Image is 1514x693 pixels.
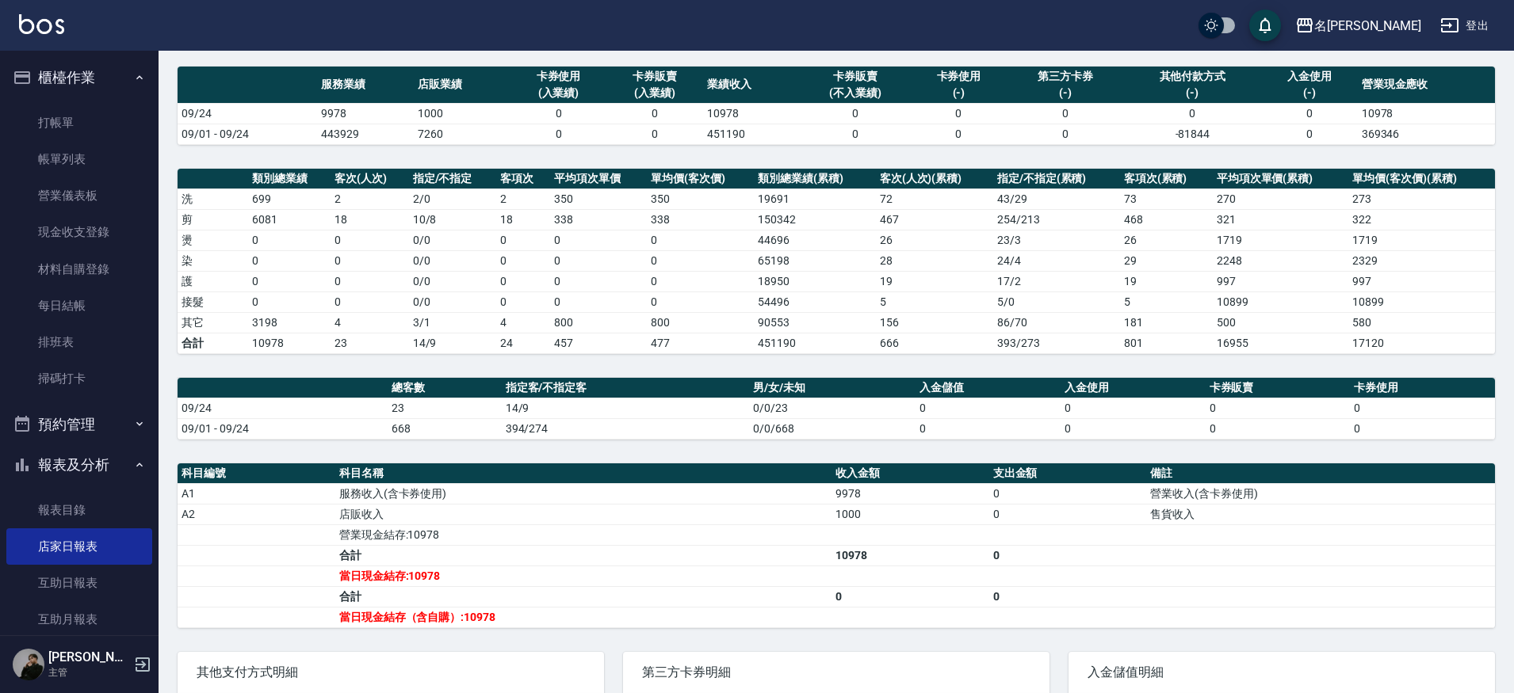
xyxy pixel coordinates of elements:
td: 0 [606,124,703,144]
a: 報表目錄 [6,492,152,528]
td: 0 [911,124,1007,144]
td: 7260 [414,124,510,144]
th: 總客數 [388,378,502,398]
td: 0 [1350,398,1495,418]
td: 997 [1348,271,1495,291]
td: 0 [989,483,1147,504]
td: 19691 [754,188,875,209]
a: 帳單列表 [6,141,152,177]
td: 其它 [178,312,248,333]
td: 0 [647,230,754,250]
td: 1719 [1213,230,1349,250]
td: 0 [911,103,1007,124]
td: 合計 [335,586,832,607]
td: 0 [331,230,409,250]
td: 5 [1120,291,1213,312]
table: a dense table [178,378,1495,440]
td: 當日現金結存:10978 [335,565,832,586]
td: 338 [647,209,754,230]
td: 0 [331,271,409,291]
td: 5 / 0 [993,291,1120,312]
td: 10978 [703,103,800,124]
td: 營業現金結存:10978 [335,524,832,545]
th: 業績收入 [703,67,800,104]
td: 997 [1213,271,1349,291]
a: 材料自購登錄 [6,251,152,287]
td: 0 [1124,103,1261,124]
td: 0 [832,586,989,607]
div: (入業績) [514,85,603,101]
th: 指定/不指定 [409,169,497,189]
td: 10 / 8 [409,209,497,230]
div: 卡券販賣 [610,68,699,85]
td: 0 [916,398,1061,418]
a: 營業儀表板 [6,177,152,214]
td: 338 [550,209,647,230]
td: 服務收入(含卡券使用) [335,483,832,504]
table: a dense table [178,169,1495,354]
a: 打帳單 [6,105,152,141]
td: 0/0/668 [749,418,916,439]
td: 181 [1120,312,1213,333]
td: 666 [876,333,993,353]
td: 18950 [754,271,875,291]
td: 0 [496,291,550,312]
td: 2 / 0 [409,188,497,209]
a: 掃碼打卡 [6,360,152,397]
td: 29 [1120,250,1213,271]
td: 0 [510,103,607,124]
button: 預約管理 [6,404,152,445]
th: 支出金額 [989,463,1147,484]
td: 10978 [832,545,989,565]
td: 0 [647,250,754,271]
td: 0 [550,271,647,291]
th: 類別總業績(累積) [754,169,875,189]
td: 售貨收入 [1146,504,1495,524]
td: 0/0/23 [749,398,916,418]
th: 單均價(客次價)(累積) [1348,169,1495,189]
a: 現金收支登錄 [6,214,152,250]
td: 2 [331,188,409,209]
td: 0 [496,250,550,271]
th: 備註 [1146,463,1495,484]
td: 321 [1213,209,1349,230]
td: 273 [1348,188,1495,209]
td: 燙 [178,230,248,250]
td: 0 / 0 [409,291,497,312]
td: 14/9 [409,333,497,353]
div: (入業績) [610,85,699,101]
table: a dense table [178,463,1495,628]
td: 28 [876,250,993,271]
td: 26 [876,230,993,250]
th: 店販業績 [414,67,510,104]
td: 350 [550,188,647,209]
td: 467 [876,209,993,230]
a: 排班表 [6,324,152,360]
td: 0 [1350,418,1495,439]
td: 2248 [1213,250,1349,271]
button: 名[PERSON_NAME] [1289,10,1428,42]
th: 男/女/未知 [749,378,916,398]
td: 護 [178,271,248,291]
td: 350 [647,188,754,209]
td: 10978 [248,333,331,353]
td: 0 [1007,124,1123,144]
td: 0 [331,291,409,312]
td: 477 [647,333,754,353]
td: 0 [510,124,607,144]
td: 10978 [1358,103,1495,124]
td: 73 [1120,188,1213,209]
div: (-) [1011,85,1119,101]
td: 19 [876,271,993,291]
td: 72 [876,188,993,209]
th: 客項次(累積) [1120,169,1213,189]
td: 店販收入 [335,504,832,524]
div: (不入業績) [804,85,907,101]
td: 2329 [1348,250,1495,271]
th: 客項次 [496,169,550,189]
div: 第三方卡券 [1011,68,1119,85]
div: 卡券販賣 [804,68,907,85]
td: 當日現金結存（含自購）:10978 [335,607,832,627]
td: 468 [1120,209,1213,230]
td: 24 / 4 [993,250,1120,271]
